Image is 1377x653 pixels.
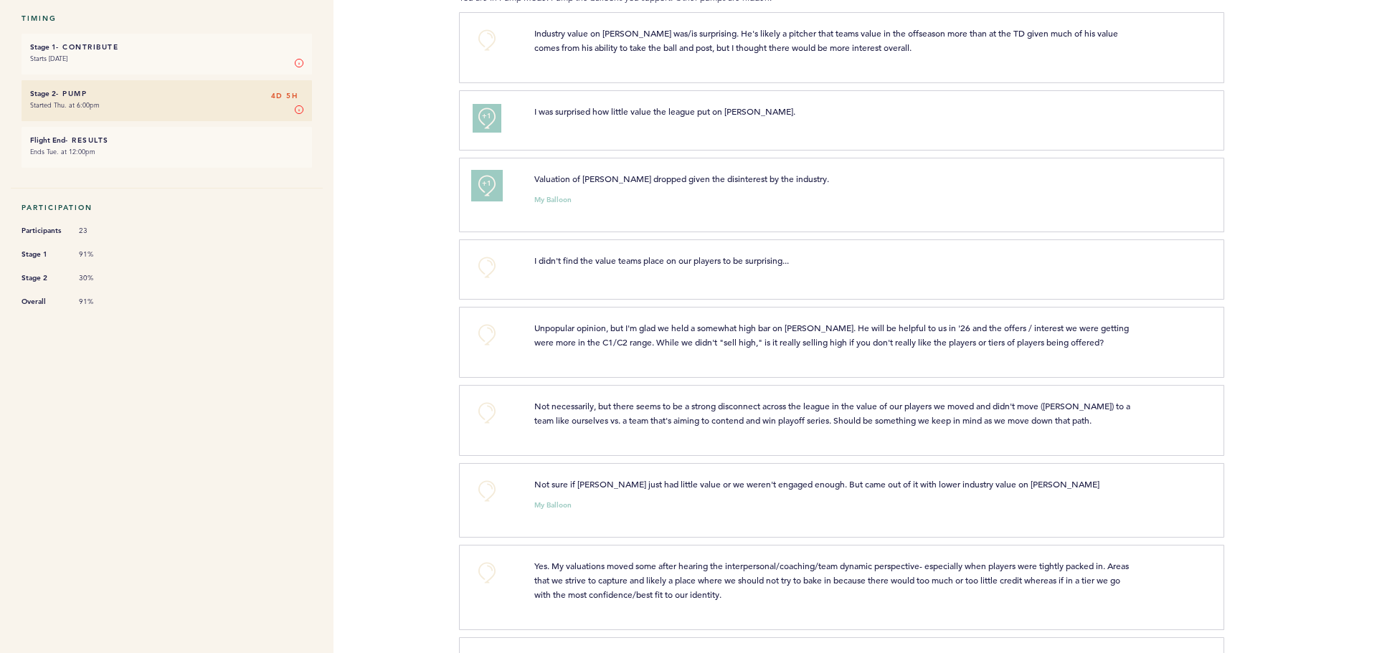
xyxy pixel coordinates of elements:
[22,295,65,309] span: Overall
[30,100,100,110] time: Started Thu. at 6:00pm
[534,322,1131,348] span: Unpopular opinion, but I'm glad we held a somewhat high bar on [PERSON_NAME]. He will be helpful ...
[534,27,1120,53] span: Industry value on [PERSON_NAME] was/is surprising. He's likely a pitcher that teams value in the ...
[22,247,65,262] span: Stage 1
[534,254,789,266] span: I didn't find the value teams place on our players to be surprising...
[79,226,122,236] span: 23
[30,42,303,52] h6: - Contribute
[534,502,572,509] small: My Balloon
[534,196,572,204] small: My Balloon
[534,173,829,184] span: Valuation of [PERSON_NAME] dropped given the disinterest by the industry.
[473,171,501,200] button: +1
[22,14,312,23] h5: Timing
[534,400,1132,426] span: Not necessarily, but there seems to be a strong disconnect across the league in the value of our ...
[30,147,95,156] time: Ends Tue. at 12:00pm
[79,249,122,259] span: 91%
[30,135,303,145] h6: - Results
[30,42,56,52] small: Stage 1
[79,297,122,307] span: 91%
[534,105,795,117] span: I was surprised how little value the league put on [PERSON_NAME].
[482,109,492,123] span: +1
[30,135,65,145] small: Flight End
[22,271,65,285] span: Stage 2
[22,203,312,212] h5: Participation
[30,89,56,98] small: Stage 2
[271,89,298,103] span: 4D 5H
[22,224,65,238] span: Participants
[534,478,1099,490] span: Not sure if [PERSON_NAME] just had little value or we weren't engaged enough. But came out of it ...
[473,104,501,133] button: +1
[30,54,67,63] time: Starts [DATE]
[482,176,492,191] span: +1
[534,560,1131,600] span: Yes. My valuations moved some after hearing the interpersonal/coaching/team dynamic perspective- ...
[79,273,122,283] span: 30%
[30,89,303,98] h6: - Pump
